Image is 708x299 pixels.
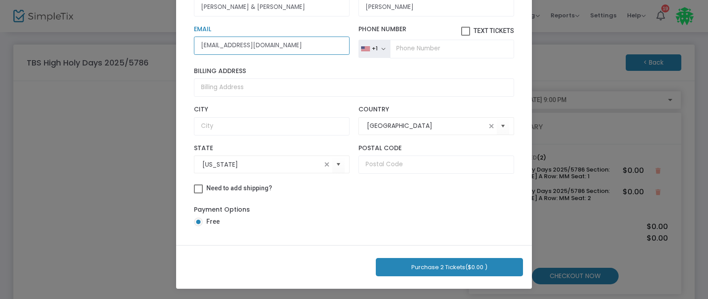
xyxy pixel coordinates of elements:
[203,217,220,226] span: Free
[194,106,350,114] label: City
[367,121,486,131] input: Select Country
[194,37,350,55] input: Email
[358,25,514,36] label: Phone Number
[497,117,509,135] button: Select
[194,67,514,75] label: Billing Address
[194,205,250,214] label: Payment Options
[194,25,350,33] label: Email
[358,106,514,114] label: Country
[372,45,378,52] div: +1
[202,160,322,169] input: Select State
[332,156,345,174] button: Select
[194,144,350,152] label: State
[206,184,272,192] span: Need to add shipping?
[358,156,514,174] input: Postal Code
[322,159,332,170] span: clear
[486,121,497,131] span: clear
[474,27,514,34] span: Text Tickets
[376,258,523,276] button: Purchase 2 Tickets($0.00 )
[358,40,390,58] button: +1
[194,117,350,135] input: City
[194,78,514,97] input: Billing Address
[390,40,514,58] input: Phone Number
[358,144,514,152] label: Postal Code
